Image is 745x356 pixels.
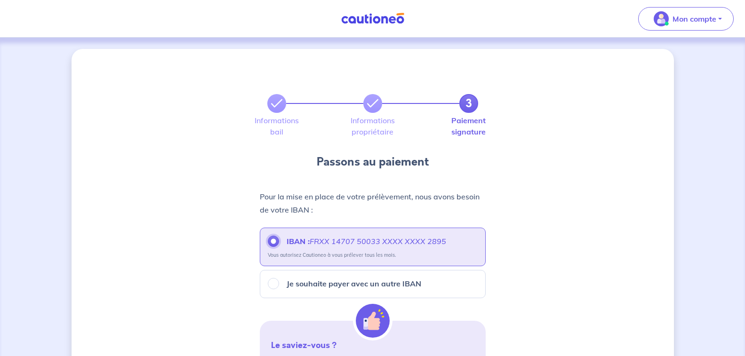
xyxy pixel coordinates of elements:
strong: IBAN : [287,237,446,246]
p: Vous autorisez Cautioneo à vous prélever tous les mois. [268,252,396,258]
button: illu_account_valid_menu.svgMon compte [638,7,734,31]
h4: Passons au paiement [317,154,429,169]
label: Paiement signature [459,117,478,135]
p: Le saviez-vous ? [271,340,474,351]
img: illu_account_valid_menu.svg [654,11,669,26]
label: Informations bail [267,117,286,135]
img: illu_alert_hand.svg [356,304,390,338]
img: Cautioneo [337,13,408,24]
p: Mon compte [673,13,716,24]
p: Je souhaite payer avec un autre IBAN [287,278,421,289]
em: FRXX 14707 50033 XXXX XXXX 2895 [310,237,446,246]
label: Informations propriétaire [363,117,382,135]
p: Pour la mise en place de votre prélèvement, nous avons besoin de votre IBAN : [260,190,486,216]
a: 3 [459,94,478,113]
